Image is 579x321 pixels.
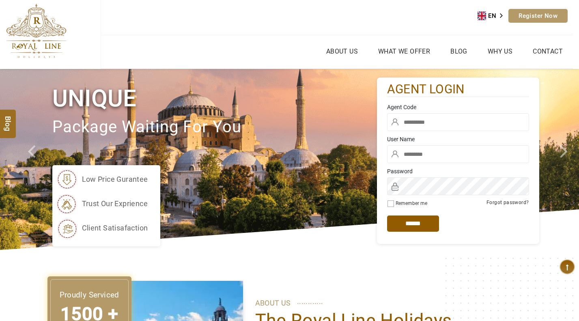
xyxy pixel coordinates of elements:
[387,167,529,175] label: Password
[56,169,148,190] li: low price gurantee
[324,45,360,57] a: About Us
[56,194,148,214] li: trust our exprience
[508,9,568,23] a: Register Now
[387,135,529,143] label: User Name
[56,218,148,238] li: client satisafaction
[550,69,579,250] a: Check next image
[6,4,67,58] img: The Royal Line Holidays
[478,10,508,22] aside: Language selected: English
[478,10,508,22] a: EN
[387,103,529,111] label: Agent Code
[3,116,13,123] span: Blog
[478,10,508,22] div: Language
[486,45,514,57] a: Why Us
[448,45,469,57] a: Blog
[297,295,323,308] span: ............
[52,114,377,141] p: package waiting for you
[255,297,527,309] p: ABOUT US
[396,200,427,206] label: Remember me
[52,83,377,114] h1: Unique
[486,200,529,205] a: Forgot password?
[531,45,565,57] a: Contact
[17,69,46,250] a: Check next prev
[387,82,529,97] h2: agent login
[376,45,432,57] a: What we Offer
